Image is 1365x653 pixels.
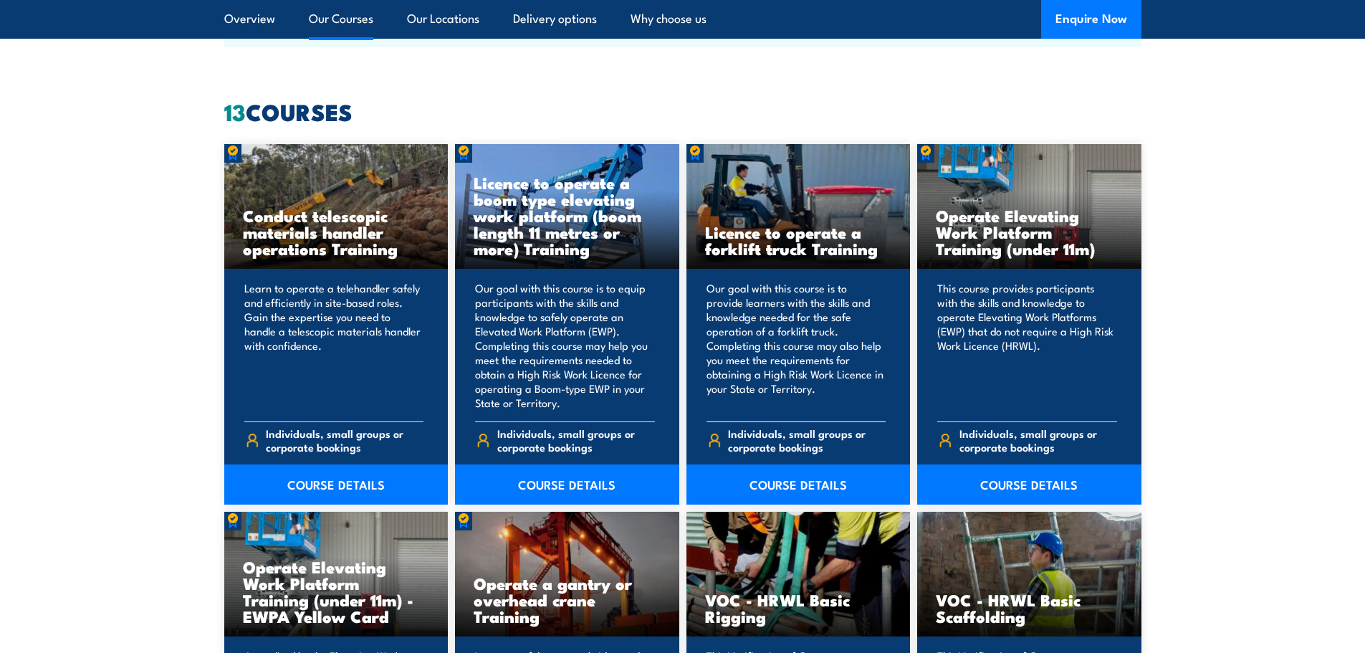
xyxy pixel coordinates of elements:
[728,426,886,454] span: Individuals, small groups or corporate bookings
[917,464,1141,505] a: COURSE DETAILS
[224,101,1141,121] h2: COURSES
[244,281,424,410] p: Learn to operate a telehandler safely and efficiently in site-based roles. Gain the expertise you...
[224,93,246,129] strong: 13
[959,426,1117,454] span: Individuals, small groups or corporate bookings
[455,464,679,505] a: COURSE DETAILS
[474,174,661,257] h3: Licence to operate a boom type elevating work platform (boom length 11 metres or more) Training
[497,426,655,454] span: Individuals, small groups or corporate bookings
[474,575,661,624] h3: Operate a gantry or overhead crane Training
[705,224,892,257] h3: Licence to operate a forklift truck Training
[475,281,655,410] p: Our goal with this course is to equip participants with the skills and knowledge to safely operat...
[936,591,1123,624] h3: VOC - HRWL Basic Scaffolding
[707,281,886,410] p: Our goal with this course is to provide learners with the skills and knowledge needed for the saf...
[224,464,449,505] a: COURSE DETAILS
[936,207,1123,257] h3: Operate Elevating Work Platform Training (under 11m)
[937,281,1117,410] p: This course provides participants with the skills and knowledge to operate Elevating Work Platfor...
[686,464,911,505] a: COURSE DETAILS
[243,558,430,624] h3: Operate Elevating Work Platform Training (under 11m) - EWPA Yellow Card
[243,207,430,257] h3: Conduct telescopic materials handler operations Training
[705,591,892,624] h3: VOC - HRWL Basic Rigging
[266,426,423,454] span: Individuals, small groups or corporate bookings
